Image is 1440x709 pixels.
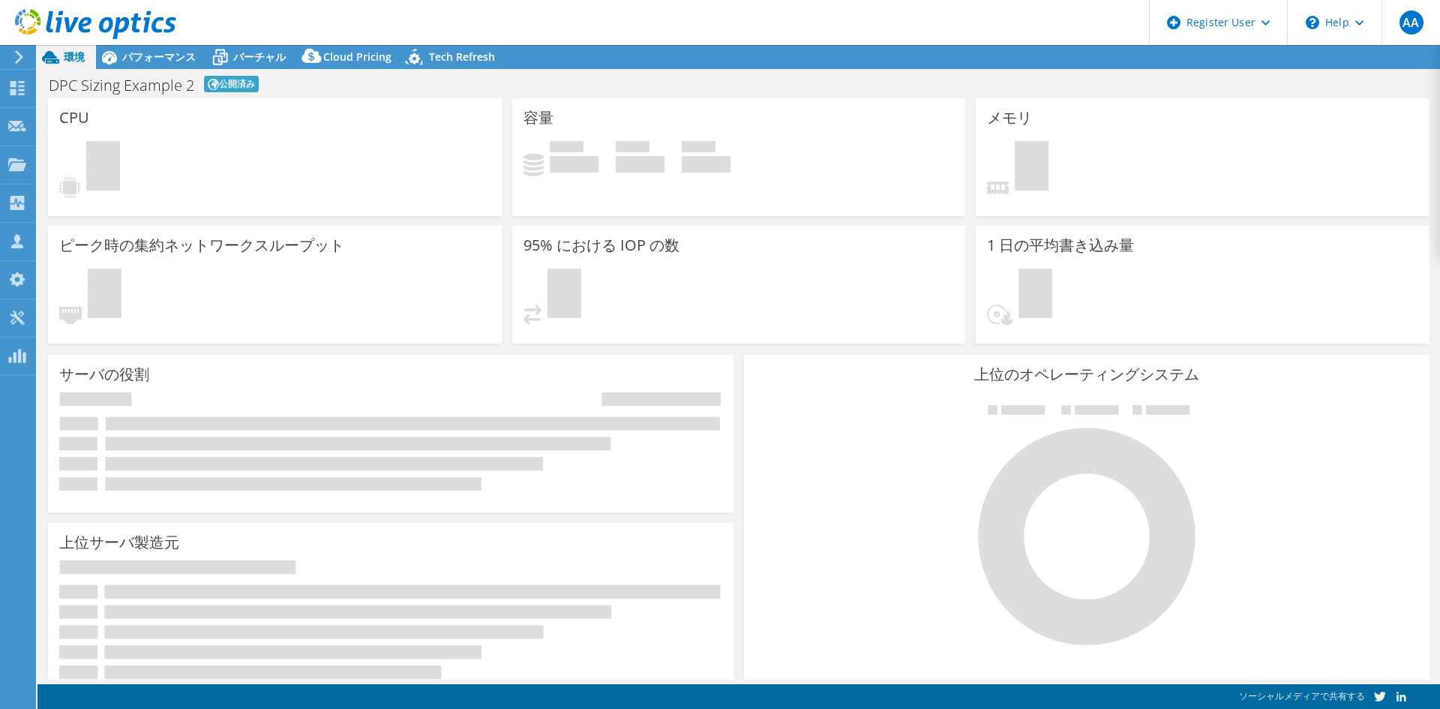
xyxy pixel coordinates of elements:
h4: 0 GiB [550,156,598,173]
span: バーチャル [233,50,286,64]
h3: サーバの役割 [59,366,149,383]
h3: 容量 [523,110,553,126]
h3: 上位のオペレーティングシステム [755,366,1418,383]
h4: 0 GiB [682,156,730,173]
h3: 上位サーバ製造元 [59,534,179,551]
h3: CPU [59,110,89,126]
svg: \n [1306,16,1319,29]
span: パフォーマンス [122,50,196,64]
span: 保留中 [547,269,581,322]
h3: メモリ [987,110,1032,126]
span: 使用済み [550,141,583,156]
h4: 0 GiB [616,156,664,173]
span: 保留中 [86,141,120,194]
h3: ピーク時の集約ネットワークスループット [59,237,344,254]
span: 保留中 [1018,269,1052,322]
span: 保留中 [88,269,121,322]
span: 環境 [64,50,85,64]
h3: 95% における IOP の数 [523,237,679,254]
span: Tech Refresh [429,50,495,64]
h1: DPC Sizing Example 2 [49,78,194,93]
span: 公開済み [204,76,259,92]
h3: 1 日の平均書き込み量 [987,237,1134,254]
span: Cloud Pricing [323,50,391,64]
span: AA [1399,11,1423,35]
span: ソーシャルメディアで共有する [1239,689,1365,702]
span: 合計 [682,141,715,156]
span: 保留中 [1015,141,1048,194]
span: 空き [616,141,649,156]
